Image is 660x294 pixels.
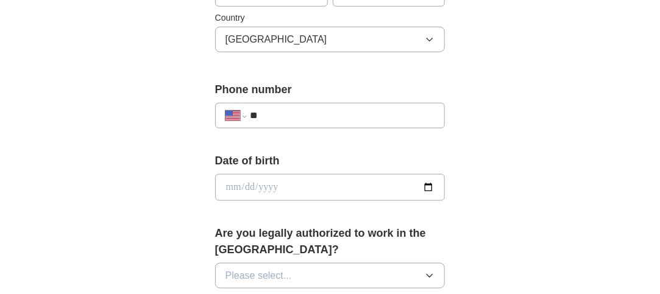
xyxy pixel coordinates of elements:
[215,225,445,258] label: Are you legally authorized to work in the [GEOGRAPHIC_DATA]?
[215,153,445,169] label: Date of birth
[215,82,445,98] label: Phone number
[215,263,445,289] button: Please select...
[215,12,445,24] label: Country
[225,32,327,47] span: [GEOGRAPHIC_DATA]
[215,27,445,52] button: [GEOGRAPHIC_DATA]
[225,268,292,283] span: Please select...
